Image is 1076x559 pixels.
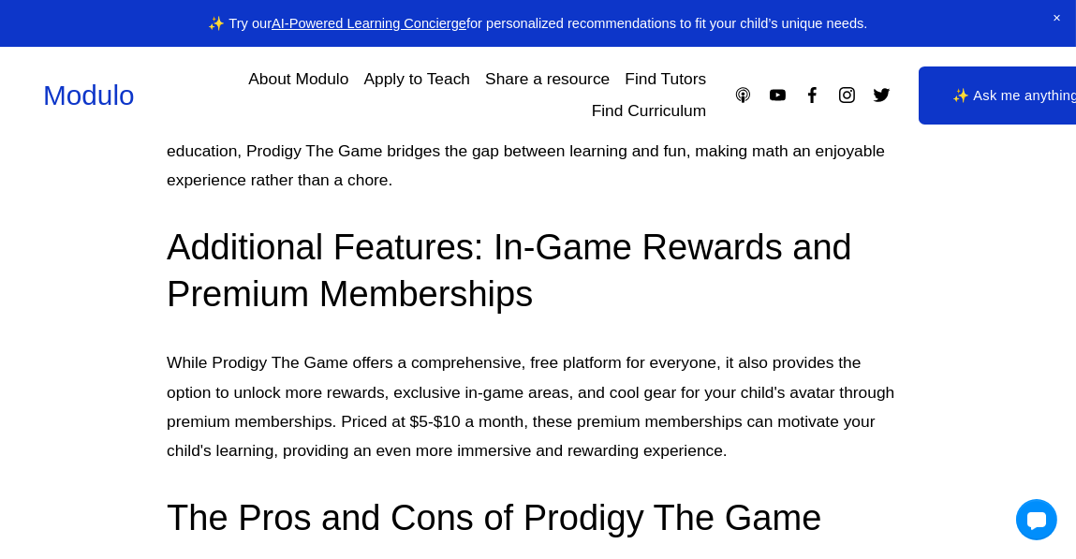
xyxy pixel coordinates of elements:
a: YouTube [768,85,788,105]
h2: The Pros and Cons of Prodigy The Game [167,495,909,542]
a: Instagram [837,85,857,105]
a: Apple Podcasts [733,85,753,105]
p: While Prodigy The Game offers a comprehensive, free platform for everyone, it also provides the o... [167,348,909,465]
a: Modulo [43,80,135,110]
a: Twitter [872,85,892,105]
h2: Additional Features: In-Game Rewards and Premium Memberships [167,225,909,318]
a: Share a resource [485,63,610,96]
a: Facebook [803,85,822,105]
a: About Modulo [248,63,348,96]
a: Find Tutors [625,63,706,96]
a: Find Curriculum [592,96,707,128]
a: Apply to Teach [363,63,470,96]
a: AI-Powered Learning Concierge [272,16,466,31]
